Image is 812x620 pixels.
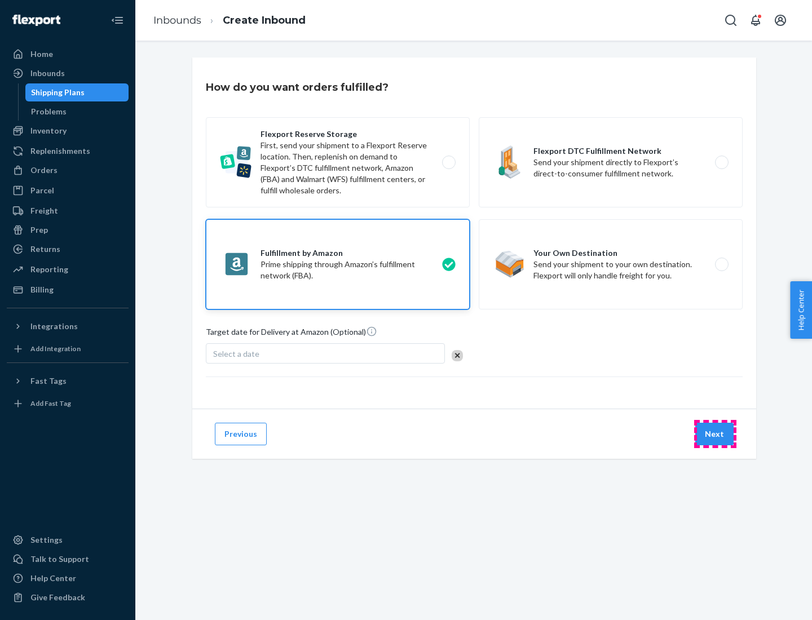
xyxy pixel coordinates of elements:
[223,14,306,26] a: Create Inbound
[7,340,129,358] a: Add Integration
[12,15,60,26] img: Flexport logo
[7,202,129,220] a: Freight
[7,569,129,587] a: Help Center
[30,592,85,603] div: Give Feedback
[7,161,129,179] a: Orders
[790,281,812,339] button: Help Center
[106,9,129,32] button: Close Navigation
[7,260,129,278] a: Reporting
[144,4,315,37] ol: breadcrumbs
[31,106,67,117] div: Problems
[7,142,129,160] a: Replenishments
[30,145,90,157] div: Replenishments
[30,553,89,565] div: Talk to Support
[30,68,65,79] div: Inbounds
[206,80,389,95] h3: How do you want orders fulfilled?
[25,83,129,101] a: Shipping Plans
[30,48,53,60] div: Home
[7,122,129,140] a: Inventory
[31,87,85,98] div: Shipping Plans
[7,181,129,200] a: Parcel
[7,395,129,413] a: Add Fast Tag
[30,375,67,387] div: Fast Tags
[153,14,201,26] a: Inbounds
[25,103,129,121] a: Problems
[30,165,58,176] div: Orders
[744,9,767,32] button: Open notifications
[7,240,129,258] a: Returns
[215,423,267,445] button: Previous
[30,205,58,216] div: Freight
[7,372,129,390] button: Fast Tags
[30,344,81,353] div: Add Integration
[720,9,742,32] button: Open Search Box
[7,281,129,299] a: Billing
[7,531,129,549] a: Settings
[30,224,48,236] div: Prep
[7,221,129,239] a: Prep
[30,321,78,332] div: Integrations
[7,550,129,568] a: Talk to Support
[695,423,734,445] button: Next
[30,264,68,275] div: Reporting
[30,573,76,584] div: Help Center
[7,588,129,606] button: Give Feedback
[30,398,71,408] div: Add Fast Tag
[206,326,377,342] span: Target date for Delivery at Amazon (Optional)
[769,9,792,32] button: Open account menu
[30,125,67,136] div: Inventory
[7,64,129,82] a: Inbounds
[7,317,129,335] button: Integrations
[213,349,259,358] span: Select a date
[30,243,60,255] div: Returns
[30,185,54,196] div: Parcel
[30,284,54,295] div: Billing
[7,45,129,63] a: Home
[30,534,63,546] div: Settings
